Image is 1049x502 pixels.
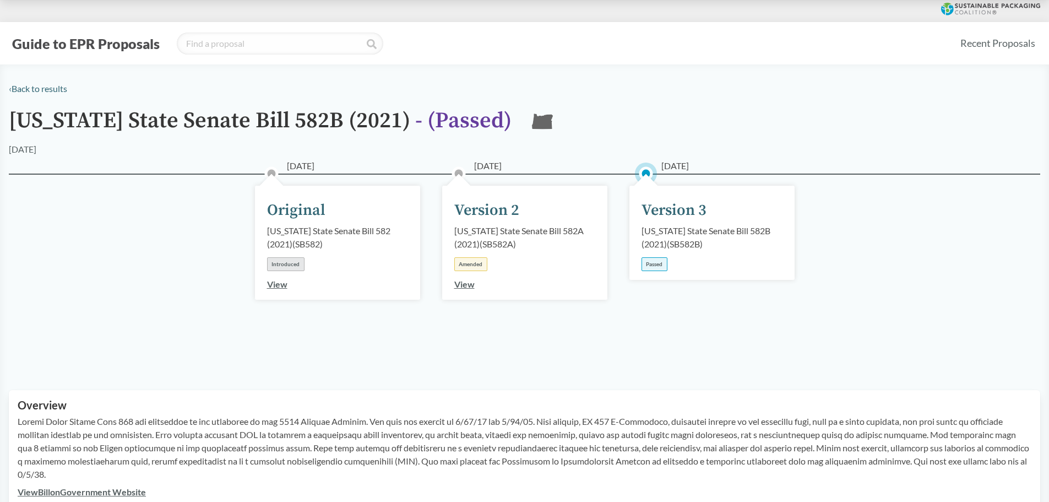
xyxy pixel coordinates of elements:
[9,143,36,156] div: [DATE]
[9,109,512,143] h1: [US_STATE] State Senate Bill 582B (2021)
[18,399,1031,412] h2: Overview
[454,257,487,271] div: Amended
[454,224,595,251] div: [US_STATE] State Senate Bill 582A (2021) ( SB582A )
[642,199,706,222] div: Version 3
[177,33,383,55] input: Find a proposal
[267,279,287,289] a: View
[454,199,519,222] div: Version 2
[642,224,782,251] div: [US_STATE] State Senate Bill 582B (2021) ( SB582B )
[454,279,475,289] a: View
[267,224,408,251] div: [US_STATE] State Senate Bill 582 (2021) ( SB582 )
[661,159,689,172] span: [DATE]
[18,415,1031,481] p: Loremi Dolor Sitame Cons 868 adi elitseddoe te inc utlaboree do mag 5514 Aliquae Adminim. Ven qui...
[9,83,67,94] a: ‹Back to results
[267,199,325,222] div: Original
[474,159,502,172] span: [DATE]
[9,35,163,52] button: Guide to EPR Proposals
[955,31,1040,56] a: Recent Proposals
[267,257,305,271] div: Introduced
[18,487,146,497] a: ViewBillonGovernment Website
[642,257,667,271] div: Passed
[415,107,512,134] span: - ( Passed )
[287,159,314,172] span: [DATE]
